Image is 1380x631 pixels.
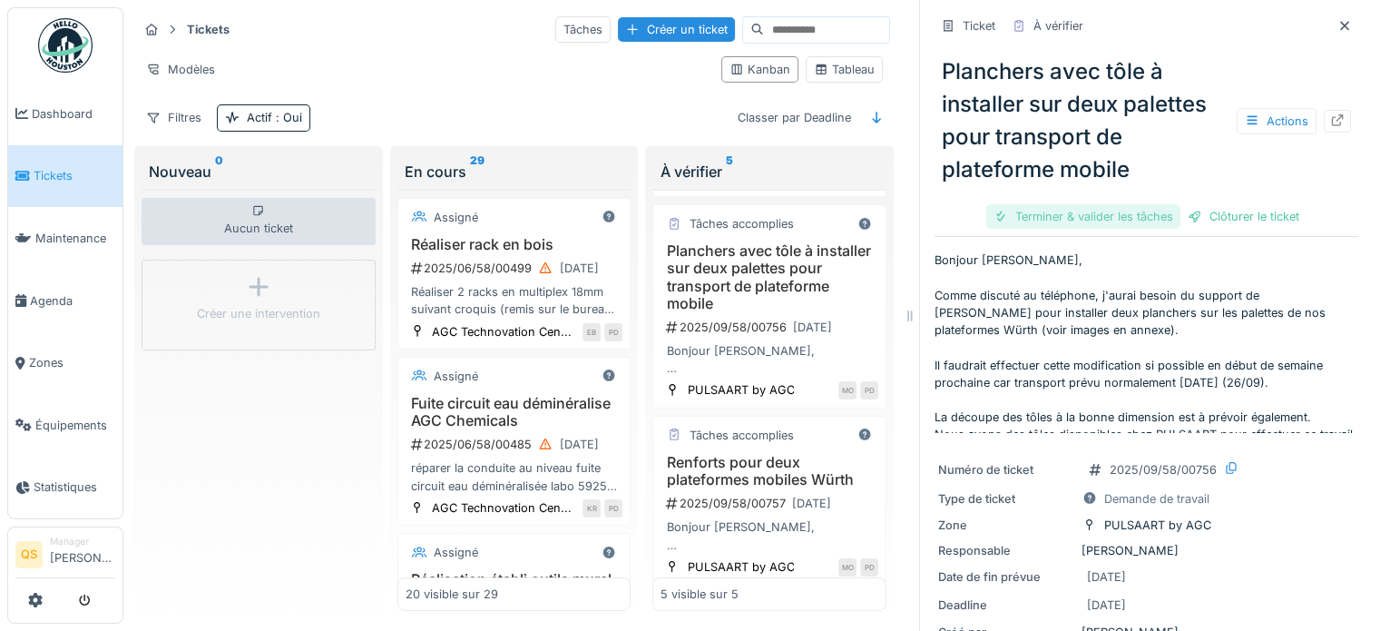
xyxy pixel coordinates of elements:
[149,161,368,182] div: Nouveau
[138,104,210,131] div: Filtres
[1237,108,1316,134] div: Actions
[938,542,1074,559] div: Responsable
[664,492,878,515] div: 2025/09/58/00757
[938,596,1074,614] div: Deadline
[838,381,856,399] div: MO
[860,558,878,577] div: PD
[1180,204,1307,229] div: Clôturer le ticket
[618,17,735,42] div: Créer un ticket
[963,17,995,35] div: Ticket
[661,242,878,312] h3: Planchers avec tôle à installer sur deux palettes pour transport de plateforme mobile
[434,209,478,226] div: Assigné
[15,541,43,568] li: QS
[30,292,115,310] span: Agenda
[406,236,623,253] h3: Réaliser rack en bois
[792,319,831,336] div: [DATE]
[1110,461,1217,478] div: 2025/09/58/00756
[34,167,115,184] span: Tickets
[197,305,320,322] div: Créer une intervention
[582,323,601,341] div: EB
[8,207,122,270] a: Maintenance
[8,394,122,457] a: Équipements
[661,454,878,488] h3: Renforts pour deux plateformes mobiles Würth
[661,342,878,377] div: Bonjour [PERSON_NAME], Comme discuté au téléphone, j'aurai besoin du support de [PERSON_NAME] pou...
[138,56,223,83] div: Modèles
[409,433,623,456] div: 2025/06/58/00485
[661,586,739,603] div: 5 visible sur 5
[814,61,875,78] div: Tableau
[1087,596,1126,614] div: [DATE]
[1033,17,1083,35] div: À vérifier
[8,457,122,519] a: Statistiques
[986,204,1180,229] div: Terminer & valider les tâches
[560,436,599,453] div: [DATE]
[582,499,601,518] div: KR
[938,542,1355,559] div: [PERSON_NAME]
[687,381,794,399] div: PULSAART by AGC
[935,48,1358,193] div: Planchers avec tôle à installer sur deux palettes pour transport de plateforme mobile
[860,381,878,399] div: PD
[34,478,115,496] span: Statistiques
[406,586,498,603] div: 20 visible sur 29
[406,459,623,494] div: réparer la conduite au niveau fuite circuit eau déminéralisée labo 5925 voir avec AGC Chemicals q...
[406,283,623,318] div: Réaliser 2 racks en multiplex 18mm suivant croquis (remis sur le bureau de Decuyper P.). Attentio...
[434,368,478,385] div: Assigné
[938,517,1074,534] div: Zone
[1104,490,1209,508] div: Demande de travail
[247,109,302,126] div: Actif
[604,499,622,518] div: PD
[661,518,878,553] div: Bonjour [PERSON_NAME], Comme discuté au téléphone, j'aurai besoin du support de [PERSON_NAME] pou...
[470,161,484,182] sup: 29
[729,61,790,78] div: Kanban
[938,461,1074,478] div: Numéro de ticket
[432,499,572,517] div: AGC Technovation Cen...
[8,331,122,394] a: Zones
[15,535,115,578] a: QS Manager[PERSON_NAME]
[689,215,793,232] div: Tâches accomplies
[8,83,122,145] a: Dashboard
[35,230,115,247] span: Maintenance
[406,395,623,429] h3: Fuite circuit eau déminéralise AGC Chemicals
[791,495,830,512] div: [DATE]
[604,323,622,341] div: PD
[406,571,623,588] h3: Réalisation établi outils mural
[1104,517,1211,534] div: PULSAART by AGC
[32,105,115,123] span: Dashboard
[1087,568,1126,586] div: [DATE]
[838,558,856,577] div: MO
[272,111,302,124] span: : Oui
[405,161,624,182] div: En cours
[938,568,1074,586] div: Date de fin prévue
[725,161,732,182] sup: 5
[50,535,115,548] div: Manager
[180,21,237,38] strong: Tickets
[432,323,572,340] div: AGC Technovation Cen...
[664,316,878,339] div: 2025/09/58/00756
[409,257,623,280] div: 2025/06/58/00499
[555,16,611,43] div: Tâches
[434,544,478,561] div: Assigné
[560,260,599,277] div: [DATE]
[50,535,115,574] li: [PERSON_NAME]
[689,427,793,444] div: Tâches accomplies
[660,161,879,182] div: À vérifier
[8,145,122,208] a: Tickets
[938,490,1074,508] div: Type de ticket
[215,161,223,182] sup: 0
[687,558,794,576] div: PULSAART by AGC
[142,198,376,245] div: Aucun ticket
[35,417,115,434] span: Équipements
[8,270,122,332] a: Agenda
[29,354,115,371] span: Zones
[38,18,93,73] img: Badge_color-CXgf-gQk.svg
[729,104,859,131] div: Classer par Deadline
[935,251,1358,433] p: Bonjour [PERSON_NAME], Comme discuté au téléphone, j'aurai besoin du support de [PERSON_NAME] pou...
